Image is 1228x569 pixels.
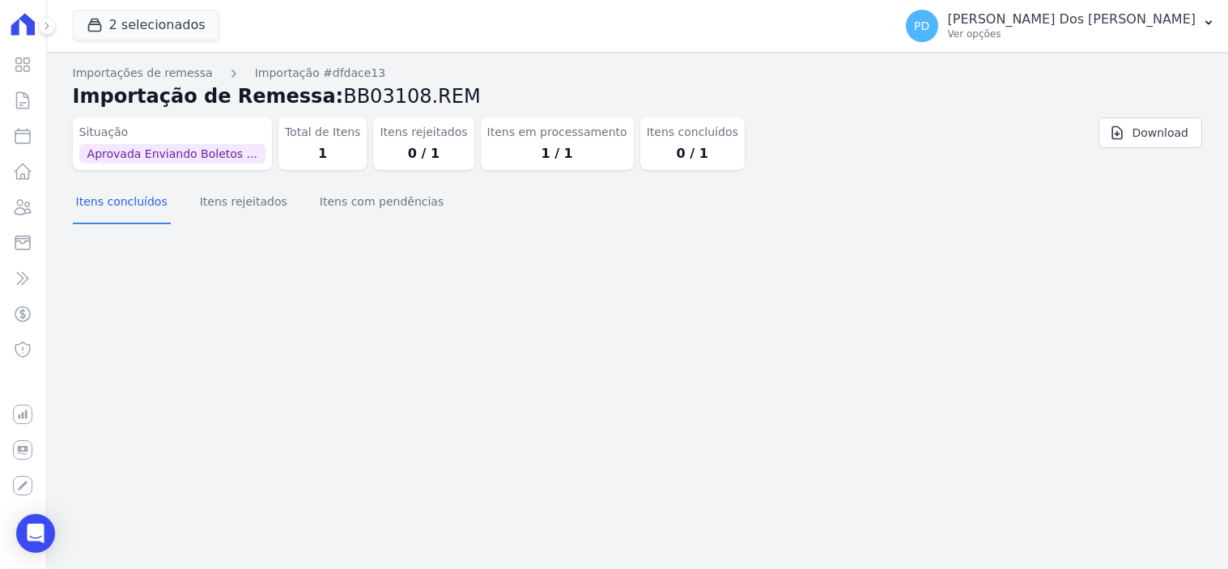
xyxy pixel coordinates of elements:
[343,85,480,108] span: BB03108.REM
[380,124,467,141] dt: Itens rejeitados
[285,144,361,163] dd: 1
[1098,117,1202,148] a: Download
[73,82,1202,111] h2: Importação de Remessa:
[948,28,1196,40] p: Ver opções
[487,144,627,163] dd: 1 / 1
[73,65,213,82] a: Importações de remessa
[317,182,447,224] button: Itens com pendências
[380,144,467,163] dd: 0 / 1
[893,3,1228,49] button: PD [PERSON_NAME] Dos [PERSON_NAME] Ver opções
[255,65,385,82] a: Importação #dfdace13
[647,144,738,163] dd: 0 / 1
[16,514,55,553] div: Open Intercom Messenger
[285,124,361,141] dt: Total de Itens
[79,144,266,163] span: Aprovada Enviando Boletos ...
[197,182,291,224] button: Itens rejeitados
[79,124,266,141] dt: Situação
[647,124,738,141] dt: Itens concluídos
[73,182,171,224] button: Itens concluídos
[487,124,627,141] dt: Itens em processamento
[948,11,1196,28] p: [PERSON_NAME] Dos [PERSON_NAME]
[73,10,219,40] button: 2 selecionados
[73,65,1202,82] nav: Breadcrumb
[914,20,929,32] span: PD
